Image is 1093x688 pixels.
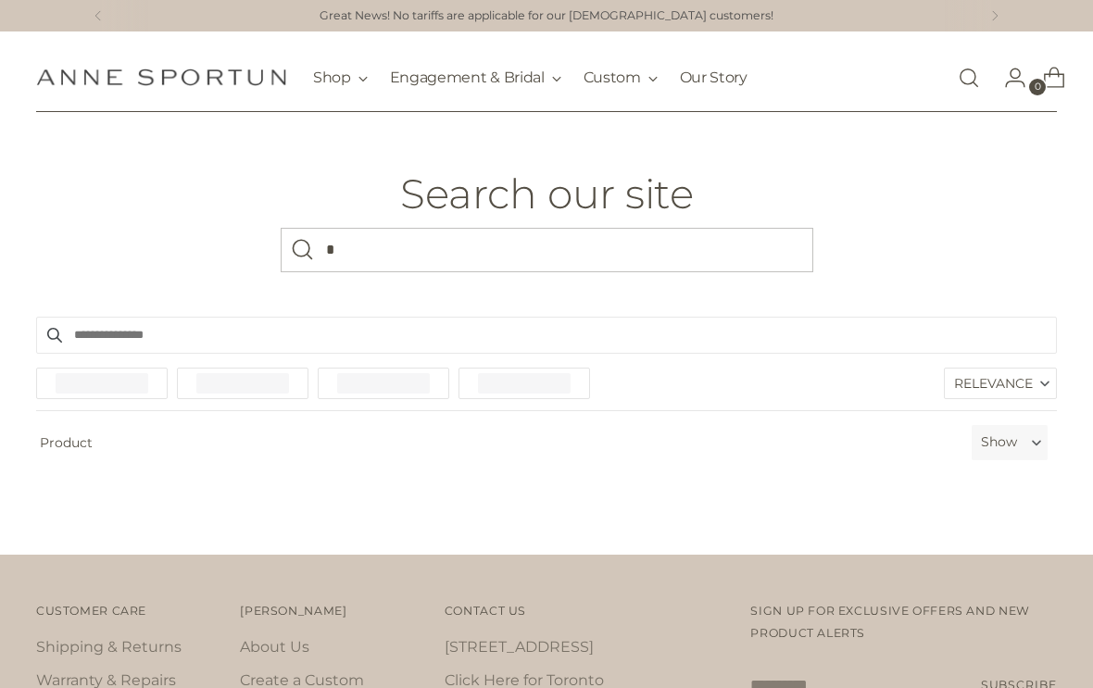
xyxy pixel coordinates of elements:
[36,604,146,618] span: Customer Care
[313,57,368,98] button: Shop
[1029,79,1046,95] span: 0
[981,432,1017,452] label: Show
[950,59,987,96] a: Open search modal
[240,604,346,618] span: [PERSON_NAME]
[445,638,594,656] a: [STREET_ADDRESS]
[29,425,964,460] span: Product
[390,57,561,98] button: Engagement & Bridal
[320,7,773,25] a: Great News! No tariffs are applicable for our [DEMOGRAPHIC_DATA] customers!
[945,369,1056,398] label: Relevance
[36,317,1057,354] input: Search products
[989,59,1026,96] a: Go to the account page
[680,57,748,98] a: Our Story
[445,604,526,618] span: Contact Us
[750,604,1029,640] span: Sign up for exclusive offers and new product alerts
[281,228,325,272] button: Search
[400,171,694,216] h1: Search our site
[36,638,182,656] a: Shipping & Returns
[1028,59,1065,96] a: Open cart modal
[584,57,658,98] button: Custom
[954,369,1033,398] span: Relevance
[36,69,286,86] a: Anne Sportun Fine Jewellery
[240,638,309,656] a: About Us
